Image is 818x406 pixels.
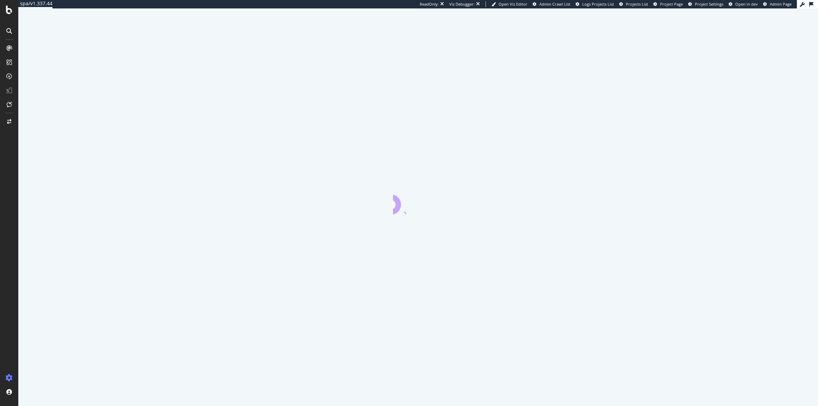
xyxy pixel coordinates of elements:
[763,1,792,7] a: Admin Page
[626,1,648,7] span: Projects List
[619,1,648,7] a: Projects List
[770,1,792,7] span: Admin Page
[533,1,570,7] a: Admin Crawl List
[539,1,570,7] span: Admin Crawl List
[393,189,444,214] div: animation
[688,1,723,7] a: Project Settings
[499,1,527,7] span: Open Viz Editor
[729,1,758,7] a: Open in dev
[582,1,614,7] span: Logs Projects List
[660,1,683,7] span: Project Page
[449,1,475,7] div: Viz Debugger:
[735,1,758,7] span: Open in dev
[695,1,723,7] span: Project Settings
[653,1,683,7] a: Project Page
[420,1,439,7] div: ReadOnly:
[492,1,527,7] a: Open Viz Editor
[576,1,614,7] a: Logs Projects List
